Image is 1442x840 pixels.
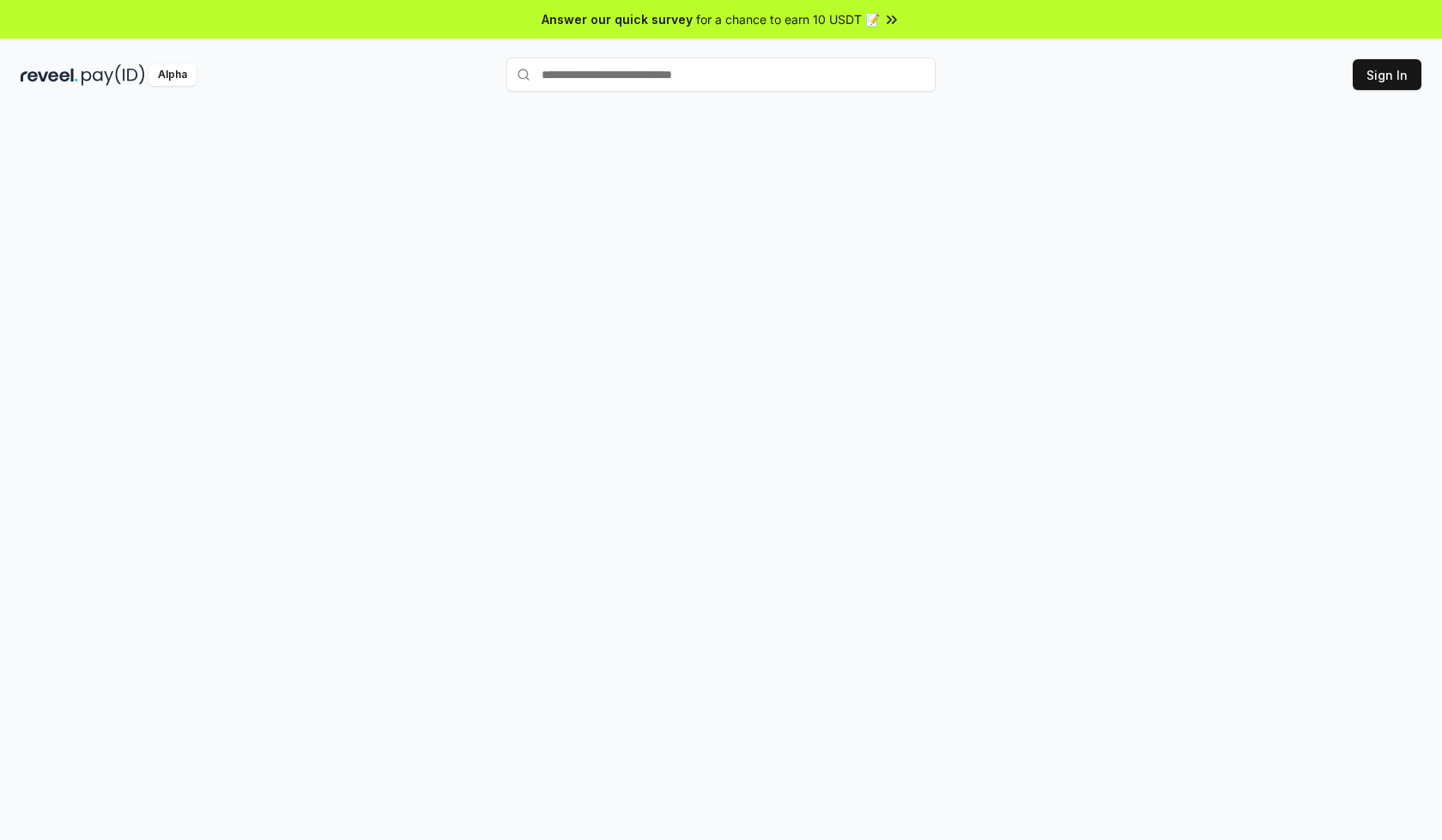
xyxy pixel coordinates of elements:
[542,10,693,28] span: Answer our quick survey
[21,64,78,86] img: reveel_dark
[82,64,145,86] img: pay_id
[696,10,880,28] span: for a chance to earn 10 USDT 📝
[1353,59,1421,90] button: Sign In
[148,64,197,86] div: Alpha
